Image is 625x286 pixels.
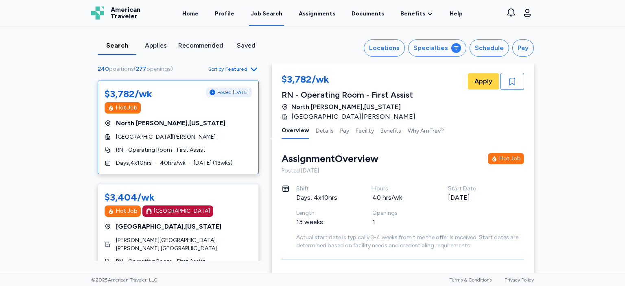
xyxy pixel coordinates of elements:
[225,66,247,72] span: Featured
[146,65,171,72] span: openings
[282,89,420,100] div: RN - Operating Room - First Assist
[98,65,109,72] span: 240
[296,193,353,203] div: Days, 4x10hrs
[91,7,104,20] img: Logo
[140,41,172,50] div: Applies
[448,185,505,193] div: Start Date
[448,193,505,203] div: [DATE]
[154,207,210,215] div: [GEOGRAPHIC_DATA]
[316,122,334,139] button: Details
[217,89,249,96] span: Posted [DATE]
[251,10,282,18] div: Job Search
[282,270,524,281] h3: Job Details
[340,122,349,139] button: Pay
[282,152,378,165] div: Assignment Overview
[372,217,429,227] div: 1
[468,73,499,90] button: Apply
[356,122,374,139] button: Facility
[518,43,529,53] div: Pay
[505,277,534,283] a: Privacy Policy
[474,76,492,86] span: Apply
[408,39,466,57] button: Specialties
[413,43,448,53] div: Specialties
[372,209,429,217] div: Openings
[98,65,176,73] div: ( )
[178,41,223,50] div: Recommended
[116,222,221,231] span: [GEOGRAPHIC_DATA] , [US_STATE]
[109,65,134,72] span: positions
[296,217,353,227] div: 13 weeks
[296,234,524,250] div: Actual start date is typically 3-4 weeks from time the offer is received. Start dates are determi...
[91,277,157,283] span: © 2025 American Traveler, LLC
[116,133,216,141] span: [GEOGRAPHIC_DATA][PERSON_NAME]
[369,43,400,53] div: Locations
[372,193,429,203] div: 40 hrs/wk
[408,122,444,139] button: Why AmTrav?
[282,73,420,87] div: $3,782/wk
[249,1,284,26] a: Job Search
[101,41,133,50] div: Search
[475,43,504,53] div: Schedule
[512,39,534,57] button: Pay
[400,10,433,18] a: Benefits
[380,122,401,139] button: Benefits
[499,155,521,163] div: Hot Job
[291,112,415,122] span: [GEOGRAPHIC_DATA][PERSON_NAME]
[194,159,233,167] span: [DATE] ( 13 wks)
[296,185,353,193] div: Shift
[160,159,186,167] span: 40 hrs/wk
[116,236,252,253] span: [PERSON_NAME][GEOGRAPHIC_DATA][PERSON_NAME] [GEOGRAPHIC_DATA]
[372,185,429,193] div: Hours
[282,122,309,139] button: Overview
[105,87,152,100] div: $3,782/wk
[116,118,225,128] span: North [PERSON_NAME] , [US_STATE]
[364,39,405,57] button: Locations
[105,191,155,204] div: $3,404/wk
[470,39,509,57] button: Schedule
[450,277,492,283] a: Terms & Conditions
[208,66,224,72] span: Sort by
[400,10,425,18] span: Benefits
[111,7,140,20] span: American Traveler
[291,102,401,112] span: North [PERSON_NAME] , [US_STATE]
[296,209,353,217] div: Length
[116,207,138,215] div: Hot Job
[282,167,524,175] div: Posted [DATE]
[116,258,205,266] span: RN - Operating Room - First Assist
[230,41,262,50] div: Saved
[116,146,205,154] span: RN - Operating Room - First Assist
[116,104,138,112] div: Hot Job
[208,64,259,74] button: Sort byFeatured
[136,65,146,72] span: 277
[116,159,152,167] span: Days , 4 x 10 hrs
